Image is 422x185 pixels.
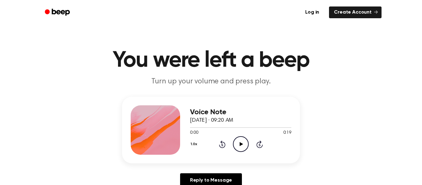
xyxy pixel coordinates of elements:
h3: Voice Note [190,108,291,116]
span: [DATE] · 09:20 AM [190,118,233,123]
a: Log in [299,5,325,19]
a: Create Account [329,6,382,18]
p: Turn up your volume and press play. [92,77,330,87]
span: 0:00 [190,130,198,136]
h1: You were left a beep [53,49,369,72]
a: Beep [40,6,75,19]
button: 1.0x [190,139,199,149]
span: 0:19 [283,130,291,136]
